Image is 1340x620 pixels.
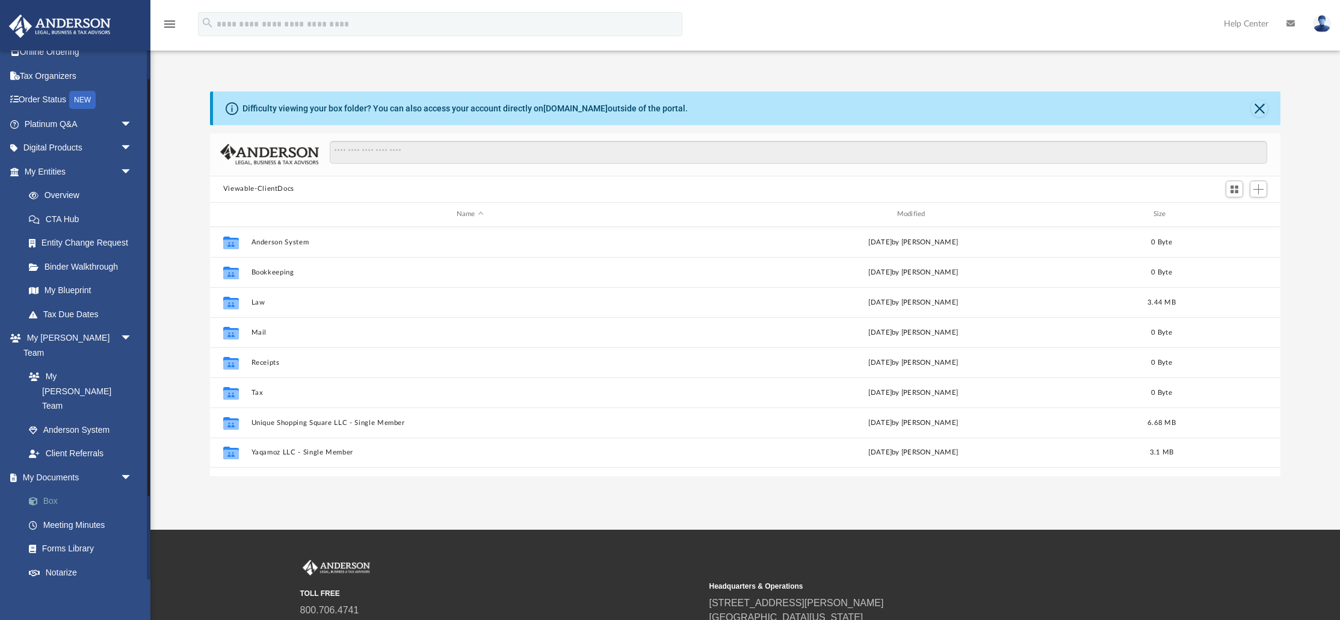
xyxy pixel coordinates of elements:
div: by [PERSON_NAME] [694,297,1132,308]
span: arrow_drop_down [120,136,144,161]
div: [DATE] by [PERSON_NAME] [694,327,1132,338]
a: 800.706.4741 [300,605,359,615]
a: [STREET_ADDRESS][PERSON_NAME] [709,598,884,608]
a: Anderson System [17,418,144,442]
span: arrow_drop_down [120,160,144,184]
a: Notarize [17,560,150,584]
button: Viewable-ClientDocs [223,184,294,194]
span: arrow_drop_down [120,326,144,351]
span: 3.1 MB [1150,449,1174,456]
div: [DATE] by [PERSON_NAME] [694,447,1132,458]
span: 0 Byte [1151,389,1172,395]
small: TOLL FREE [300,588,701,599]
a: Overview [17,184,150,208]
a: Tax Due Dates [17,302,150,326]
div: Modified [694,209,1132,220]
span: [DATE] [868,299,892,305]
a: [DOMAIN_NAME] [543,104,608,113]
a: Tax Organizers [8,64,150,88]
span: 0 Byte [1151,238,1172,245]
a: My Entitiesarrow_drop_down [8,160,150,184]
div: grid [210,227,1280,477]
a: Entity Change Request [17,231,150,255]
a: Binder Walkthrough [17,255,150,279]
img: Anderson Advisors Platinum Portal [5,14,114,38]
a: menu [162,23,177,31]
div: [DATE] by [PERSON_NAME] [694,237,1132,247]
a: My [PERSON_NAME] Team [17,365,138,418]
button: Mail [251,329,689,336]
a: My Documentsarrow_drop_down [8,465,150,489]
button: Law [251,299,689,306]
a: Order StatusNEW [8,88,150,113]
span: 6.68 MB [1147,419,1176,426]
button: Yaqamoz LLC - Single Member [251,448,689,456]
div: Size [1137,209,1185,220]
button: Add [1250,181,1268,197]
span: 0 Byte [1151,268,1172,275]
a: Client Referrals [17,442,144,466]
div: [DATE] by [PERSON_NAME] [694,267,1132,277]
span: 0 Byte [1151,359,1172,365]
a: Forms Library [17,537,144,561]
div: Name [250,209,688,220]
div: NEW [69,91,96,109]
span: arrow_drop_down [120,465,144,490]
button: Bookkeeping [251,268,689,276]
a: Platinum Q&Aarrow_drop_down [8,112,150,136]
a: CTA Hub [17,207,150,231]
span: 3.44 MB [1147,299,1176,305]
a: Meeting Minutes [17,513,150,537]
input: Search files and folders [330,141,1268,164]
div: [DATE] by [PERSON_NAME] [694,387,1132,398]
div: [DATE] by [PERSON_NAME] [694,357,1132,368]
small: Headquarters & Operations [709,581,1110,592]
button: Close [1251,100,1268,117]
button: Anderson System [251,238,689,246]
i: menu [162,17,177,31]
button: Switch to Grid View [1226,181,1244,197]
button: Tax [251,389,689,397]
div: id [215,209,245,220]
div: id [1191,209,1275,220]
a: My Blueprint [17,279,144,303]
img: Anderson Advisors Platinum Portal [300,560,372,575]
a: Online Ordering [8,40,150,64]
div: [DATE] by [PERSON_NAME] [694,417,1132,428]
a: My [PERSON_NAME] Teamarrow_drop_down [8,326,144,365]
a: Box [17,489,150,513]
button: Unique Shopping Square LLC - Single Member [251,419,689,427]
img: User Pic [1313,15,1331,33]
span: arrow_drop_down [120,112,144,137]
i: search [201,16,214,29]
button: Receipts [251,359,689,367]
div: Difficulty viewing your box folder? You can also access your account directly on outside of the p... [242,102,688,115]
a: Digital Productsarrow_drop_down [8,136,150,160]
span: 0 Byte [1151,329,1172,335]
